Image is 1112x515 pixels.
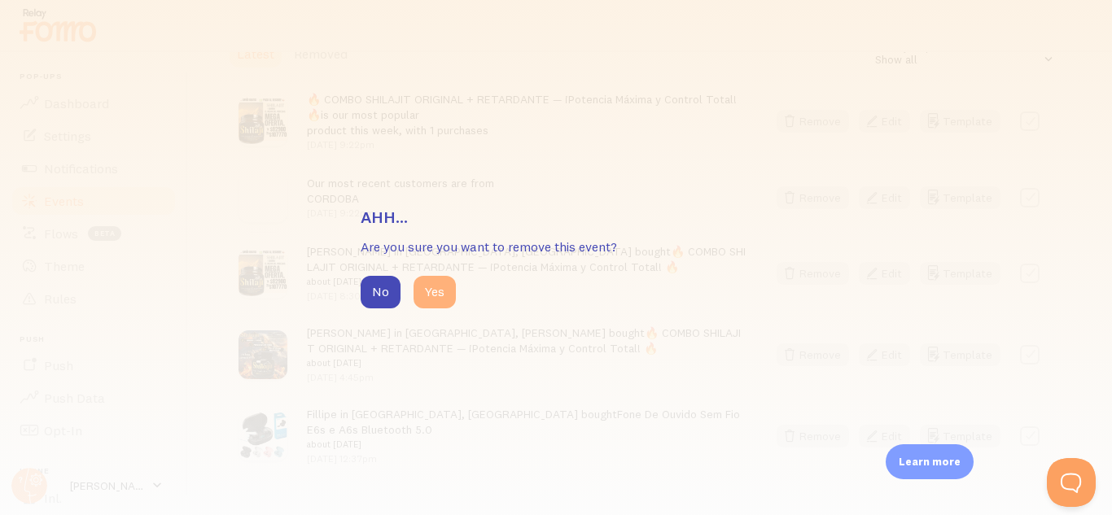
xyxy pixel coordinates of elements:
iframe: Help Scout Beacon - Open [1047,458,1096,507]
div: Learn more [886,444,974,479]
button: No [361,276,401,308]
p: Are you sure you want to remove this event? [361,238,751,256]
p: Learn more [899,454,961,469]
button: Yes [414,276,456,308]
h3: Ahh... [361,207,751,228]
